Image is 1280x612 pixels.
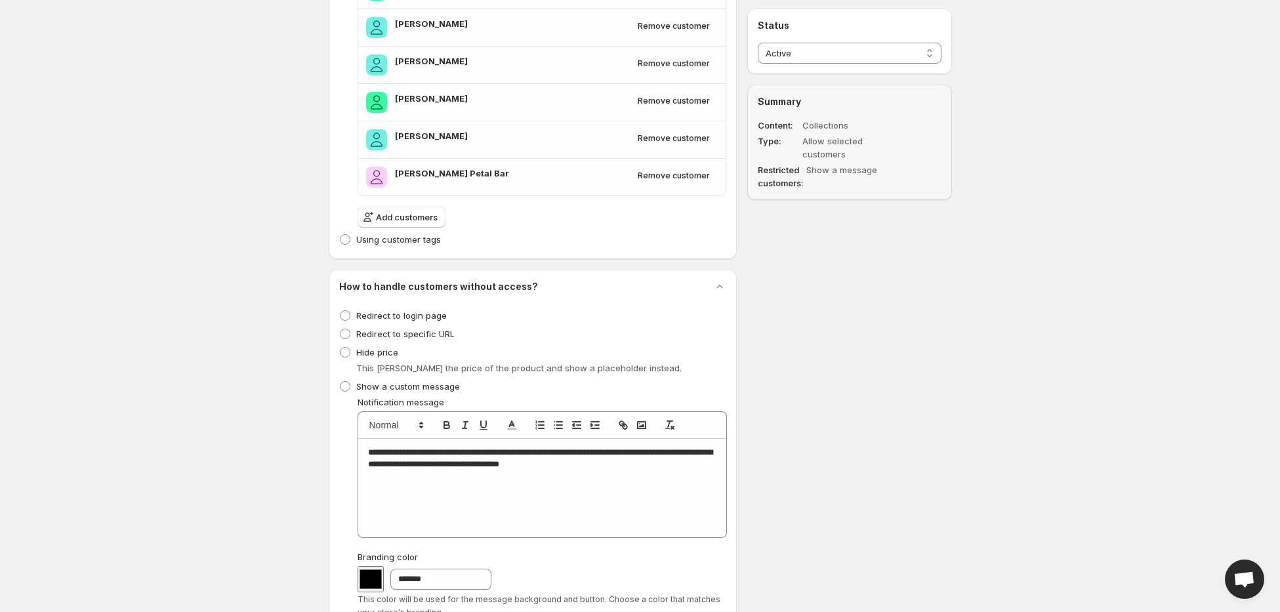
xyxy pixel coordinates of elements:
span: Michelle Valentin [366,17,387,38]
h2: How to handle customers without access? [339,280,538,293]
dt: Content : [758,119,800,132]
span: Knox Petal Bar [366,167,387,188]
span: Remove customer [638,96,710,106]
button: Add customers [358,207,445,228]
h2: Status [758,19,941,32]
p: Notification message [358,396,727,409]
span: Redirect to login page [356,310,447,321]
span: Redirect to specific URL [356,329,455,339]
button: Remove customer [630,92,718,110]
div: Open chat [1225,560,1264,599]
dd: Allow selected customers [802,134,903,161]
span: Rebecca Everhart [366,54,387,75]
span: Remove customer [638,21,710,31]
span: Hide price [356,347,398,357]
button: Remove customer [630,54,718,73]
h3: [PERSON_NAME] [395,129,630,142]
dd: Show a message [806,163,907,190]
span: Using customer tags [356,234,441,245]
button: Remove customer [630,129,718,148]
span: Show a custom message [356,381,460,392]
span: This [PERSON_NAME] the price of the product and show a placeholder instead. [356,363,682,373]
dt: Type : [758,134,800,161]
span: Add customers [376,211,438,224]
dd: Collections [802,119,903,132]
h3: [PERSON_NAME] [395,17,630,30]
span: Remove customer [638,171,710,181]
span: Remove customer [638,58,710,69]
label: Branding color [358,550,727,563]
h3: [PERSON_NAME] [395,92,630,105]
span: Maggie Heaton [366,129,387,150]
h3: [PERSON_NAME] Petal Bar [395,167,630,180]
button: Remove customer [630,167,718,185]
dt: Restricted customers: [758,163,804,190]
h3: [PERSON_NAME] [395,54,630,68]
button: Remove customer [630,17,718,35]
span: Remove customer [638,133,710,144]
span: Lauren Stovall [366,92,387,113]
h2: Summary [758,95,941,108]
